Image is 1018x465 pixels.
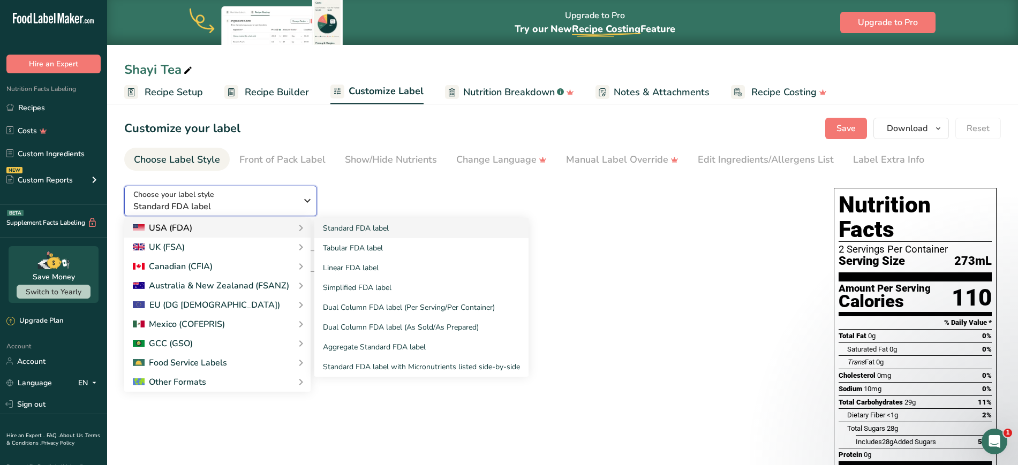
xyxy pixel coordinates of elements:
[7,210,24,216] div: BETA
[982,411,992,419] span: 2%
[124,120,240,138] h1: Customize your label
[982,385,992,393] span: 0%
[868,332,876,340] span: 0g
[858,16,918,29] span: Upgrade to Pro
[133,356,227,369] div: Food Service Labels
[839,294,931,309] div: Calories
[839,398,903,406] span: Total Carbohydrates
[33,271,75,283] div: Save Money
[145,85,203,100] span: Recipe Setup
[349,84,424,98] span: Customize Label
[887,411,898,419] span: <1g
[847,345,888,353] span: Saturated Fat
[6,55,101,73] button: Hire an Expert
[847,358,874,366] span: Fat
[904,398,916,406] span: 29g
[566,153,678,167] div: Manual Label Override
[133,200,297,213] span: Standard FDA label
[698,153,834,167] div: Edit Ingredients/Allergens List
[445,80,574,104] a: Nutrition Breakdown
[124,60,194,79] div: Shayi Tea
[839,316,992,329] section: % Daily Value *
[47,432,59,439] a: FAQ .
[314,218,529,238] a: Standard FDA label
[731,80,827,104] a: Recipe Costing
[836,122,856,135] span: Save
[314,317,529,337] a: Dual Column FDA label (As Sold/As Prepared)
[751,85,817,100] span: Recipe Costing
[955,118,1001,139] button: Reset
[1004,429,1012,437] span: 1
[825,118,867,139] button: Save
[887,424,898,432] span: 28g
[595,80,710,104] a: Notes & Attachments
[614,85,710,100] span: Notes & Attachments
[864,451,871,459] span: 0g
[847,424,885,432] span: Total Sugars
[839,385,862,393] span: Sodium
[224,80,309,104] a: Recipe Builder
[572,22,640,35] span: Recipe Costing
[133,260,213,273] div: Canadian (CFIA)
[41,439,74,447] a: Privacy Policy
[133,340,145,347] img: 2Q==
[864,385,881,393] span: 10mg
[877,371,891,379] span: 0mg
[133,299,280,311] div: EU (DG [DEMOGRAPHIC_DATA])
[6,167,22,173] div: NEW
[887,122,927,135] span: Download
[839,244,992,255] div: 2 Servings Per Container
[314,298,529,317] a: Dual Column FDA label (Per Serving/Per Container)
[133,337,193,350] div: GCC (GSO)
[515,1,675,45] div: Upgrade to Pro
[856,438,936,446] span: Includes Added Sugars
[6,432,44,439] a: Hire an Expert .
[952,284,992,312] div: 110
[873,118,949,139] button: Download
[314,278,529,298] a: Simplified FDA label
[463,85,555,100] span: Nutrition Breakdown
[133,318,225,331] div: Mexico (COFEPRIS)
[839,332,866,340] span: Total Fat
[124,186,317,216] button: Choose your label style Standard FDA label
[345,153,437,167] div: Show/Hide Nutrients
[982,429,1007,454] iframe: Intercom live chat
[978,398,992,406] span: 11%
[59,432,85,439] a: About Us .
[133,189,214,200] span: Choose your label style
[6,373,52,392] a: Language
[978,438,992,446] span: 56%
[839,284,931,294] div: Amount Per Serving
[982,345,992,353] span: 0%
[314,357,529,377] a: Standard FDA label with Micronutrients listed side-by-side
[456,153,547,167] div: Change Language
[124,80,203,104] a: Recipe Setup
[515,22,675,35] span: Try our New Feature
[314,337,529,357] a: Aggregate Standard FDA label
[853,153,924,167] div: Label Extra Info
[982,371,992,379] span: 0%
[133,279,289,292] div: Australia & New Zealanad (FSANZ)
[6,174,73,186] div: Custom Reports
[6,316,63,326] div: Upgrade Plan
[133,222,192,234] div: USA (FDA)
[245,85,309,100] span: Recipe Builder
[982,332,992,340] span: 0%
[26,287,81,297] span: Switch to Yearly
[847,411,885,419] span: Dietary Fiber
[839,193,992,242] h1: Nutrition Facts
[6,432,100,447] a: Terms & Conditions .
[954,255,992,268] span: 273mL
[314,238,529,258] a: Tabular FDA label
[839,371,876,379] span: Cholesterol
[967,122,990,135] span: Reset
[882,438,893,446] span: 28g
[133,376,206,388] div: Other Formats
[330,79,424,105] a: Customize Label
[78,376,101,389] div: EN
[840,12,936,33] button: Upgrade to Pro
[847,358,865,366] i: Trans
[134,153,220,167] div: Choose Label Style
[239,153,326,167] div: Front of Pack Label
[17,285,91,299] button: Switch to Yearly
